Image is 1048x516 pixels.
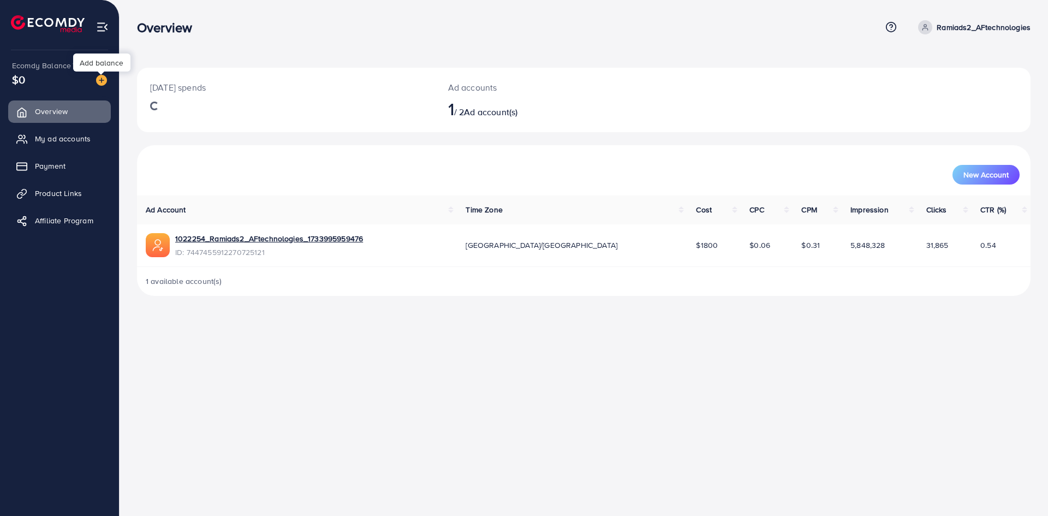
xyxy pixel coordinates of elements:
a: Payment [8,155,111,177]
span: $0 [12,72,25,87]
img: logo [11,15,85,32]
a: Ramiads2_AFtechnologies [914,20,1031,34]
span: 5,848,328 [850,240,885,251]
h2: / 2 [448,98,645,119]
span: $0.31 [801,240,820,251]
span: CPM [801,204,817,215]
span: CTR (%) [980,204,1006,215]
span: My ad accounts [35,133,91,144]
span: Overview [35,106,68,117]
img: image [96,75,107,86]
a: My ad accounts [8,128,111,150]
span: Ad Account [146,204,186,215]
img: menu [96,21,109,33]
span: Product Links [35,188,82,199]
a: Product Links [8,182,111,204]
span: New Account [963,171,1009,179]
p: Ramiads2_AFtechnologies [937,21,1031,34]
span: ID: 7447455912270725121 [175,247,363,258]
span: [GEOGRAPHIC_DATA]/[GEOGRAPHIC_DATA] [466,240,617,251]
p: Ad accounts [448,81,645,94]
span: CPC [749,204,764,215]
span: $0.06 [749,240,770,251]
p: [DATE] spends [150,81,422,94]
span: Cost [696,204,712,215]
span: 1 [448,96,454,121]
a: Affiliate Program [8,210,111,232]
a: Overview [8,100,111,122]
div: Add balance [73,54,130,72]
span: Payment [35,161,65,171]
span: Clicks [926,204,947,215]
span: Time Zone [466,204,502,215]
span: 31,865 [926,240,949,251]
span: Ad account(s) [464,106,517,118]
span: Affiliate Program [35,215,93,226]
span: Impression [850,204,889,215]
span: 1 available account(s) [146,276,222,287]
img: ic-ads-acc.e4c84228.svg [146,233,170,257]
span: $1800 [696,240,718,251]
span: Ecomdy Balance [12,60,71,71]
span: 0.54 [980,240,996,251]
h3: Overview [137,20,201,35]
button: New Account [952,165,1020,185]
a: 1022254_Ramiads2_AFtechnologies_1733995959476 [175,233,363,244]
